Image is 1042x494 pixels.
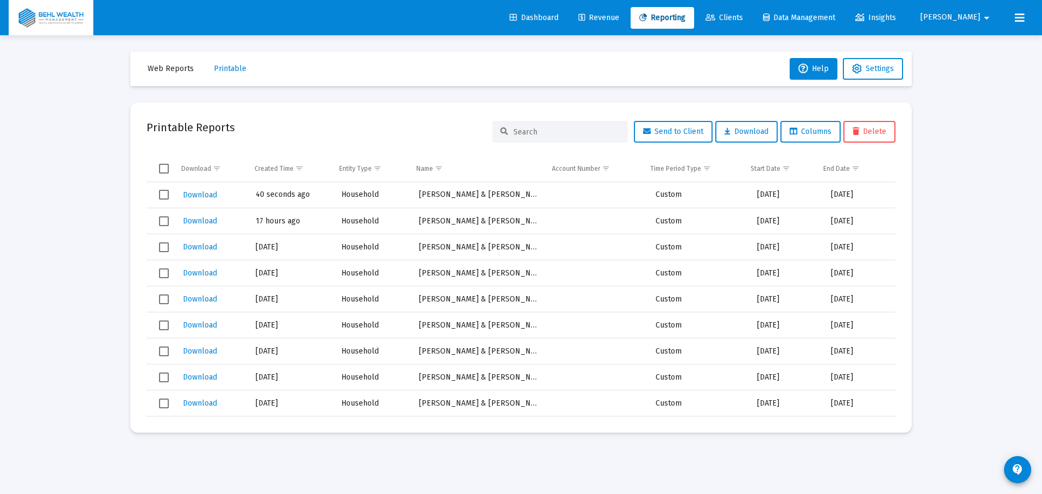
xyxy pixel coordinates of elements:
span: Download [183,216,217,226]
div: Start Date [751,164,780,173]
span: Show filter options for column 'Entity Type' [373,164,382,172]
span: Show filter options for column 'Created Time' [295,164,303,172]
td: [DATE] [248,286,334,312]
td: [DATE] [749,208,823,234]
td: Custom [648,416,749,442]
div: Select row [159,216,169,226]
span: Show filter options for column 'Download' [213,164,221,172]
td: Household [334,286,411,312]
div: Download [181,164,211,173]
span: Insights [855,13,896,22]
mat-icon: arrow_drop_down [980,7,993,29]
button: Columns [780,121,841,143]
input: Search [513,127,620,137]
a: Dashboard [501,7,567,29]
td: [DATE] [749,390,823,416]
td: Household [334,416,411,442]
div: End Date [823,164,850,173]
div: Select row [159,347,169,356]
td: Household [334,234,411,260]
td: Household [334,182,411,208]
span: Download [183,320,217,330]
td: [PERSON_NAME] & [PERSON_NAME] Household [411,260,549,286]
span: Printable [214,64,246,73]
td: [DATE] [749,338,823,364]
span: Download [183,294,217,304]
td: [DATE] [823,234,895,260]
div: Account Number [552,164,600,173]
span: Download [183,399,217,408]
span: Download [725,127,768,136]
button: Download [182,395,218,411]
span: Download [183,242,217,252]
td: [PERSON_NAME] & [PERSON_NAME] Household [411,208,549,234]
td: Column Entity Type [332,156,409,182]
span: Show filter options for column 'Start Date' [782,164,790,172]
a: Data Management [754,7,844,29]
td: Column Created Time [247,156,332,182]
td: [PERSON_NAME] & [PERSON_NAME] Household [411,182,549,208]
div: Select row [159,268,169,278]
td: Household [334,260,411,286]
mat-icon: contact_support [1011,463,1024,476]
td: Column Account Number [544,156,643,182]
td: [DATE] [823,260,895,286]
button: Download [182,343,218,359]
td: [DATE] [823,364,895,390]
span: Columns [790,127,831,136]
button: Download [182,265,218,281]
td: [DATE] [248,312,334,338]
a: Reporting [631,7,694,29]
div: Select row [159,242,169,252]
td: Custom [648,234,749,260]
td: Custom [648,364,749,390]
td: [DATE] [823,338,895,364]
td: Column Start Date [743,156,816,182]
span: Web Reports [148,64,194,73]
span: Reporting [639,13,685,22]
td: Custom [648,338,749,364]
span: Dashboard [510,13,558,22]
td: [DATE] [823,286,895,312]
td: [DATE] [823,390,895,416]
td: Custom [648,312,749,338]
td: [DATE] [248,260,334,286]
td: [DATE] [749,364,823,390]
span: Download [183,190,217,200]
td: Custom [648,182,749,208]
div: Select all [159,164,169,174]
td: [PERSON_NAME] & [PERSON_NAME] Household [411,390,549,416]
span: Clients [706,13,743,22]
td: [DATE] [823,182,895,208]
div: Select row [159,320,169,330]
div: Select row [159,373,169,382]
div: Select row [159,294,169,304]
td: [DATE] [248,234,334,260]
td: Custom [648,286,749,312]
span: Send to Client [643,127,703,136]
td: [PERSON_NAME] & [PERSON_NAME] Household [411,338,549,364]
span: Show filter options for column 'Name' [435,164,443,172]
td: [PERSON_NAME] & [PERSON_NAME] [411,416,549,442]
button: Download [182,317,218,333]
a: Insights [847,7,905,29]
td: [DATE] [749,286,823,312]
td: Household [334,338,411,364]
button: [PERSON_NAME] [907,7,1006,28]
span: Data Management [763,13,835,22]
button: Help [790,58,837,80]
td: [DATE] [749,312,823,338]
span: Download [183,373,217,382]
button: Download [182,291,218,307]
td: Column Download [174,156,247,182]
td: Column End Date [816,156,887,182]
td: Custom [648,390,749,416]
button: Delete [843,121,895,143]
div: Time Period Type [650,164,701,173]
button: Download [182,369,218,385]
button: Download [715,121,778,143]
span: Help [798,64,829,73]
span: [PERSON_NAME] [920,13,980,22]
td: [DATE] [749,182,823,208]
a: Clients [697,7,752,29]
